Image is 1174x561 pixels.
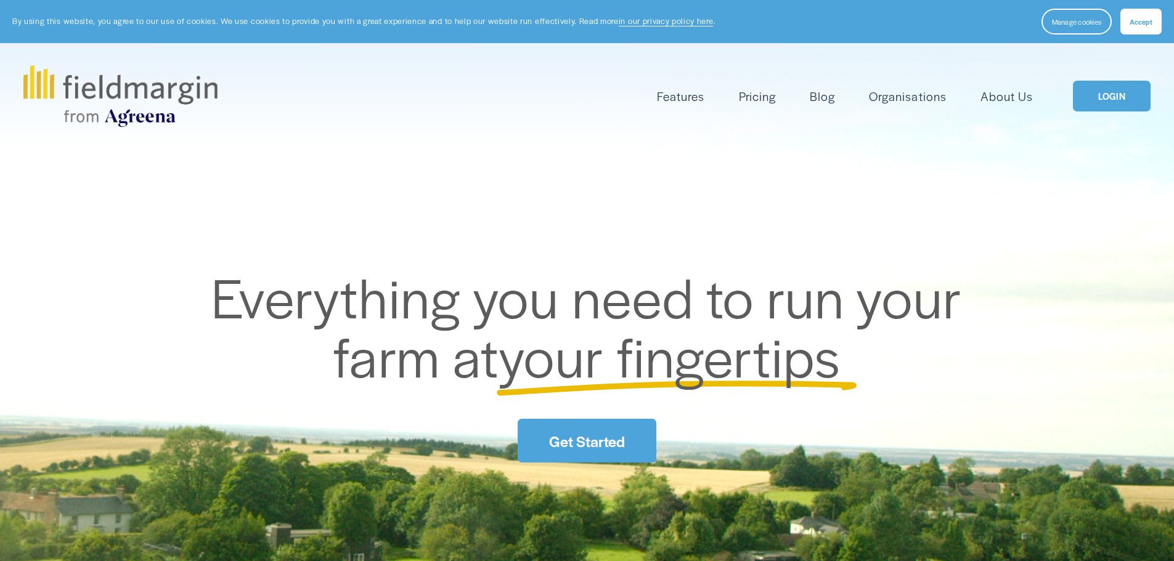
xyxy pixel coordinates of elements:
[980,86,1033,107] a: About Us
[869,86,946,107] a: Organisations
[619,15,714,26] a: in our privacy policy here
[1130,17,1152,26] span: Accept
[657,87,704,105] span: Features
[1052,17,1101,26] span: Manage cookies
[499,317,841,394] span: your fingertips
[1120,9,1162,34] button: Accept
[1073,81,1151,112] a: LOGIN
[211,257,975,394] span: Everything you need to run your farm at
[23,65,217,127] img: fieldmargin.com
[810,86,835,107] a: Blog
[518,419,656,462] a: Get Started
[12,15,715,27] p: By using this website, you agree to our use of cookies. We use cookies to provide you with a grea...
[1042,9,1112,34] button: Manage cookies
[657,86,704,107] a: folder dropdown
[739,86,776,107] a: Pricing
